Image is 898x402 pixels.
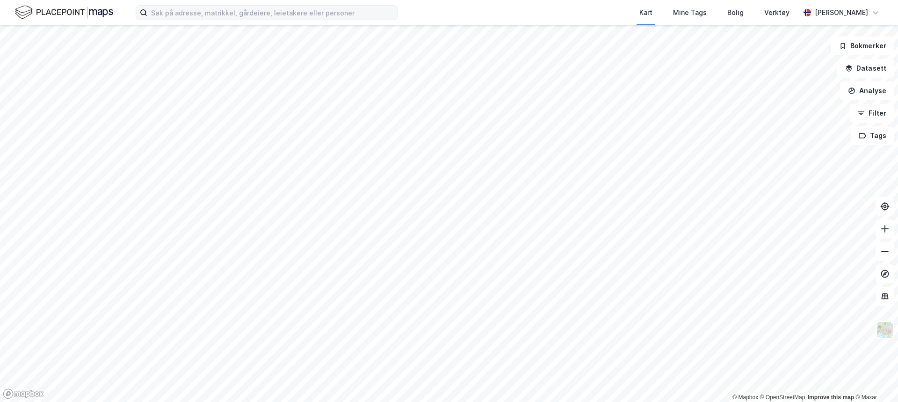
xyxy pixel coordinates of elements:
div: Kart [639,7,652,18]
input: Søk på adresse, matrikkel, gårdeiere, leietakere eller personer [147,6,397,20]
a: Mapbox [732,394,758,401]
button: Datasett [837,59,894,78]
img: logo.f888ab2527a4732fd821a326f86c7f29.svg [15,4,113,21]
a: Improve this map [808,394,854,401]
button: Tags [851,126,894,145]
div: Mine Tags [673,7,707,18]
div: Verktøy [764,7,789,18]
iframe: Chat Widget [851,357,898,402]
div: [PERSON_NAME] [815,7,868,18]
img: Z [876,321,894,339]
button: Filter [849,104,894,123]
a: OpenStreetMap [760,394,805,401]
button: Analyse [840,81,894,100]
a: Mapbox homepage [3,388,44,399]
div: Bolig [727,7,744,18]
button: Bokmerker [831,37,894,55]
